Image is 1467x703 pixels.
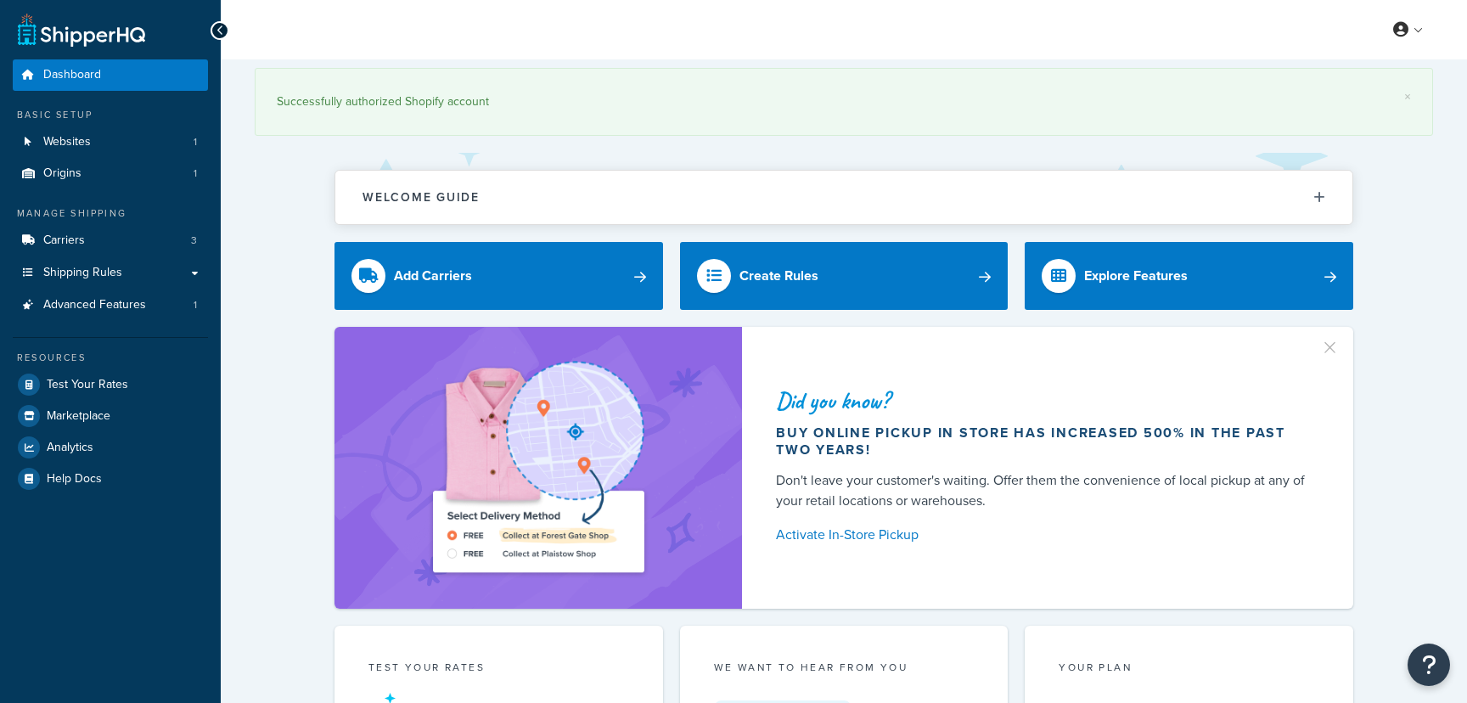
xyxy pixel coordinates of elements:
[334,242,663,310] a: Add Carriers
[363,191,480,204] h2: Welcome Guide
[776,523,1312,547] a: Activate In-Store Pickup
[1404,90,1411,104] a: ×
[13,464,208,494] a: Help Docs
[776,425,1312,458] div: Buy online pickup in store has increased 500% in the past two years!
[714,660,975,675] p: we want to hear from you
[13,127,208,158] li: Websites
[47,472,102,486] span: Help Docs
[13,257,208,289] a: Shipping Rules
[13,206,208,221] div: Manage Shipping
[277,90,1411,114] div: Successfully authorized Shopify account
[335,171,1352,224] button: Welcome Guide
[47,409,110,424] span: Marketplace
[191,233,197,248] span: 3
[13,225,208,256] li: Carriers
[13,158,208,189] li: Origins
[776,389,1312,413] div: Did you know?
[43,135,91,149] span: Websites
[368,660,629,679] div: Test your rates
[13,225,208,256] a: Carriers3
[43,166,81,181] span: Origins
[1408,644,1450,686] button: Open Resource Center
[13,369,208,400] a: Test Your Rates
[43,298,146,312] span: Advanced Features
[13,290,208,321] li: Advanced Features
[47,441,93,455] span: Analytics
[194,135,197,149] span: 1
[680,242,1009,310] a: Create Rules
[1025,242,1353,310] a: Explore Features
[194,298,197,312] span: 1
[194,166,197,181] span: 1
[13,108,208,122] div: Basic Setup
[13,401,208,431] a: Marketplace
[13,127,208,158] a: Websites1
[13,351,208,365] div: Resources
[13,158,208,189] a: Origins1
[13,432,208,463] a: Analytics
[739,264,818,288] div: Create Rules
[43,233,85,248] span: Carriers
[385,352,692,583] img: ad-shirt-map-b0359fc47e01cab431d101c4b569394f6a03f54285957d908178d52f29eb9668.png
[1059,660,1319,679] div: Your Plan
[47,378,128,392] span: Test Your Rates
[394,264,472,288] div: Add Carriers
[43,266,122,280] span: Shipping Rules
[776,470,1312,511] div: Don't leave your customer's waiting. Offer them the convenience of local pickup at any of your re...
[43,68,101,82] span: Dashboard
[13,59,208,91] a: Dashboard
[13,290,208,321] a: Advanced Features1
[1084,264,1188,288] div: Explore Features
